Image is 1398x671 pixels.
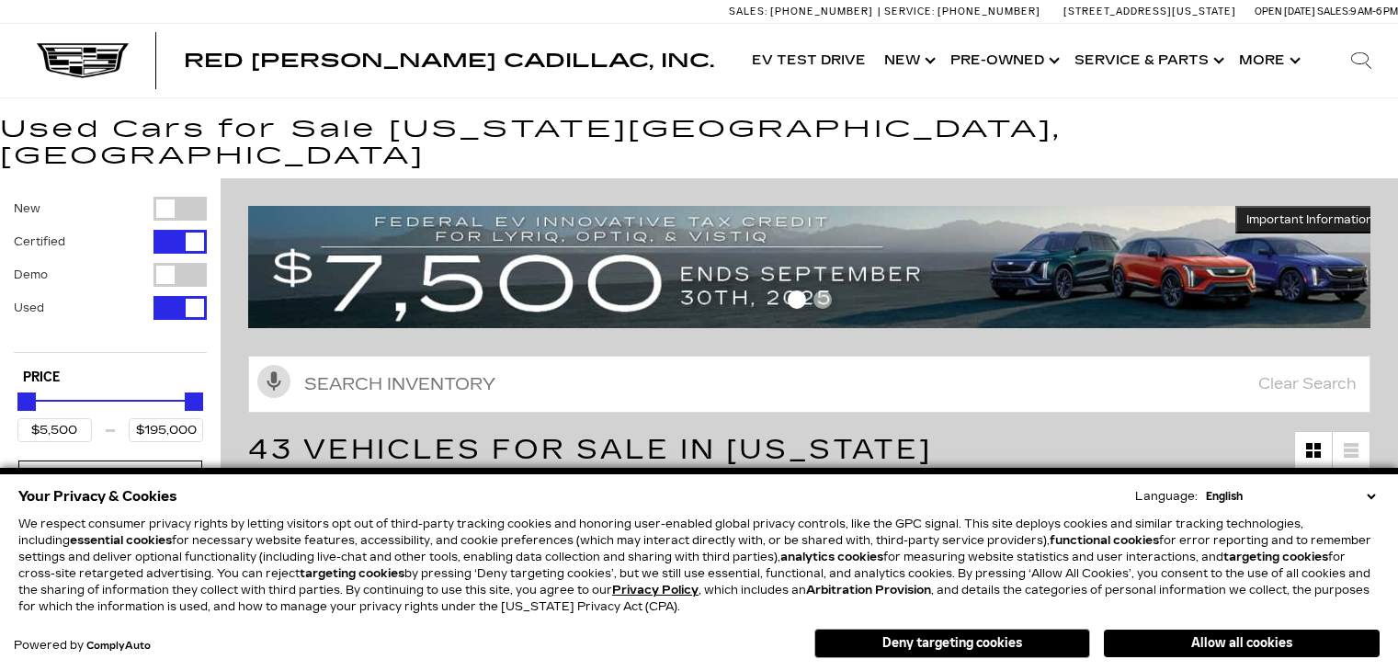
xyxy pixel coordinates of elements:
[729,6,767,17] span: Sales:
[257,365,290,398] svg: Click to toggle on voice search
[875,24,941,97] a: New
[14,199,40,218] label: New
[941,24,1065,97] a: Pre-Owned
[1246,212,1373,227] span: Important Information
[300,567,404,580] strong: targeting cookies
[248,356,1370,413] input: Search Inventory
[743,24,875,97] a: EV Test Drive
[729,6,878,17] a: Sales: [PHONE_NUMBER]
[86,641,151,652] a: ComplyAuto
[17,386,203,442] div: Price
[1065,24,1230,97] a: Service & Parts
[14,299,44,317] label: Used
[37,43,129,78] img: Cadillac Dark Logo with Cadillac White Text
[1223,551,1328,563] strong: targeting cookies
[184,51,714,70] a: Red [PERSON_NAME] Cadillac, Inc.
[813,290,832,309] span: Go to slide 2
[18,461,202,510] div: ModelModel
[129,418,203,442] input: Maximum
[814,629,1090,658] button: Deny targeting cookies
[878,6,1045,17] a: Service: [PHONE_NUMBER]
[18,516,1380,615] p: We respect consumer privacy rights by letting visitors opt out of third-party tracking cookies an...
[612,584,699,597] a: Privacy Policy
[185,392,203,411] div: Maximum Price
[14,266,48,284] label: Demo
[70,534,172,547] strong: essential cookies
[14,640,151,652] div: Powered by
[780,551,883,563] strong: analytics cookies
[770,6,873,17] span: [PHONE_NUMBER]
[938,6,1040,17] span: [PHONE_NUMBER]
[1135,491,1198,502] div: Language:
[1235,206,1384,233] button: Important Information
[14,233,65,251] label: Certified
[1317,6,1350,17] span: Sales:
[248,206,1384,327] img: vrp-tax-ending-august-version
[23,370,198,386] h5: Price
[17,392,36,411] div: Minimum Price
[1255,6,1315,17] span: Open [DATE]
[1063,6,1236,17] a: [STREET_ADDRESS][US_STATE]
[248,433,1013,503] span: 43 Vehicles for Sale in [US_STATE][GEOGRAPHIC_DATA], [GEOGRAPHIC_DATA]
[184,50,714,72] span: Red [PERSON_NAME] Cadillac, Inc.
[1230,24,1306,97] button: More
[14,197,207,352] div: Filter by Vehicle Type
[1050,534,1159,547] strong: functional cookies
[884,6,935,17] span: Service:
[17,418,92,442] input: Minimum
[1104,630,1380,657] button: Allow all cookies
[18,483,177,509] span: Your Privacy & Cookies
[1201,488,1380,505] select: Language Select
[806,584,931,597] strong: Arbitration Provision
[1350,6,1398,17] span: 9 AM-6 PM
[788,290,806,309] span: Go to slide 1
